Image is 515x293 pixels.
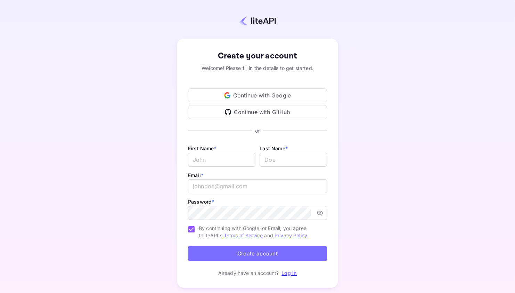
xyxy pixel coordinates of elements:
label: Email [188,172,203,178]
input: John [188,153,255,167]
a: Privacy Policy. [275,232,308,238]
p: Already have an account? [218,269,279,277]
a: Terms of Service [224,232,263,238]
img: liteapi [239,16,276,26]
div: Welcome! Please fill in the details to get started. [188,64,327,72]
a: Log in [281,270,297,276]
span: By continuing with Google, or Email, you agree to liteAPI's and [199,224,321,239]
div: Continue with Google [188,88,327,102]
input: Doe [260,153,327,167]
div: Create your account [188,50,327,62]
label: Last Name [260,145,288,151]
label: First Name [188,145,216,151]
div: Continue with GitHub [188,105,327,119]
button: toggle password visibility [314,207,326,219]
label: Password [188,199,214,205]
button: Create account [188,246,327,261]
input: johndoe@gmail.com [188,179,327,193]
